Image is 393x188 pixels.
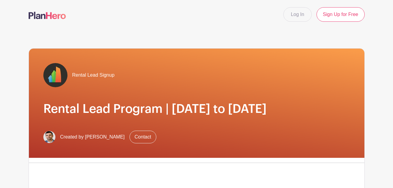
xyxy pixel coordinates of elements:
a: Log In [283,7,312,22]
img: logo-507f7623f17ff9eddc593b1ce0a138ce2505c220e1c5a4e2b4648c50719b7d32.svg [29,12,66,19]
h1: Rental Lead Program | [DATE] to [DATE] [43,102,350,116]
a: Sign Up for Free [317,7,364,22]
a: Contact [129,131,156,143]
span: Rental Lead Signup [72,72,115,79]
img: Screen%20Shot%202023-02-21%20at%2010.54.51%20AM.png [43,131,55,143]
span: Created by [PERSON_NAME] [60,133,125,141]
img: fulton-grace-logo.jpeg [43,63,67,87]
